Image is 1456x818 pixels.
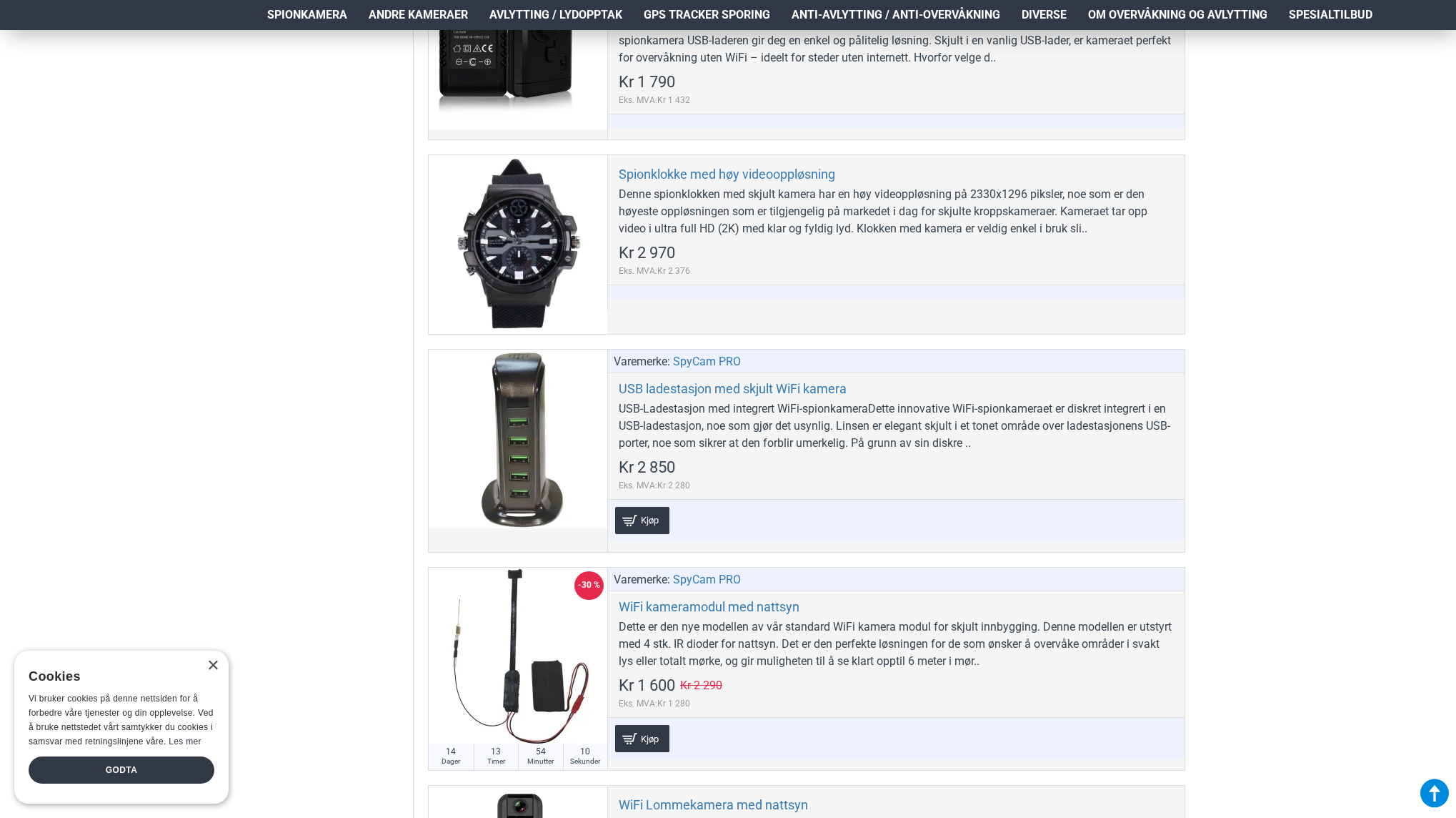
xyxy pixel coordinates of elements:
div: Close [207,661,218,671]
span: Eks. MVA:Kr 2 280 [619,479,690,492]
span: Eks. MVA:Kr 2 376 [619,265,690,277]
a: WiFi Lommekamera med nattsyn [619,797,808,813]
div: Ønsker du å ha oversikt over hva som skjer hjemme eller på hytta, uten komplisert oppsett? Denne ... [619,15,1174,66]
span: Kr 2 290 [680,680,722,691]
a: Spionklokke med høy videooppløsning Spionklokke med høy videooppløsning [429,155,607,334]
span: Diverse [1022,6,1067,24]
span: Kjøp [637,516,662,525]
span: Avlytting / Lydopptak [489,6,622,24]
span: GPS Tracker Sporing [644,6,770,24]
a: SpyCam PRO [673,571,741,588]
span: Kr 1 600 [619,678,675,694]
a: WiFi kameramodul med nattsyn WiFi kameramodul med nattsyn [429,568,607,746]
span: Spionkamera [267,6,347,24]
a: USB ladestasjon med skjult WiFi kamera USB ladestasjon med skjult WiFi kamera [429,350,607,528]
a: Spionklokke med høy videooppløsning [619,166,835,182]
a: USB ladestasjon med skjult WiFi kamera [619,380,847,397]
span: Eks. MVA:Kr 1 432 [619,94,690,107]
span: Om overvåkning og avlytting [1088,6,1267,24]
span: Anti-avlytting / Anti-overvåkning [792,6,1000,24]
span: Varemerke: [614,353,670,370]
div: Dette er den nye modellen av vår standard WiFi kamera modul for skjult innbygging. Denne modellen... [619,619,1174,670]
span: Eks. MVA:Kr 1 280 [619,697,722,710]
div: Denne spionklokken med skjult kamera har en høy videoppløsning på 2330x1296 piksler, noe som er d... [619,186,1174,237]
a: Les mer, opens a new window [169,736,201,746]
a: WiFi kameramodul med nattsyn [619,598,799,615]
span: Kr 1 790 [619,74,675,90]
span: Kr 2 970 [619,245,675,261]
span: Varemerke: [614,571,670,588]
div: USB-Ladestasjon med integrert WiFi-spionkameraDette innovative WiFi-spionkameraet er diskret inte... [619,400,1174,452]
span: Vi bruker cookies på denne nettsiden for å forbedre våre tjenester og din opplevelse. Ved å bruke... [29,694,214,746]
a: SpyCam PRO [673,353,741,370]
span: Kjøp [637,734,662,744]
div: Cookies [29,661,205,692]
div: Godta [29,757,214,784]
span: Andre kameraer [369,6,468,24]
span: Spesialtilbud [1289,6,1372,24]
span: Kr 2 850 [619,460,675,475]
